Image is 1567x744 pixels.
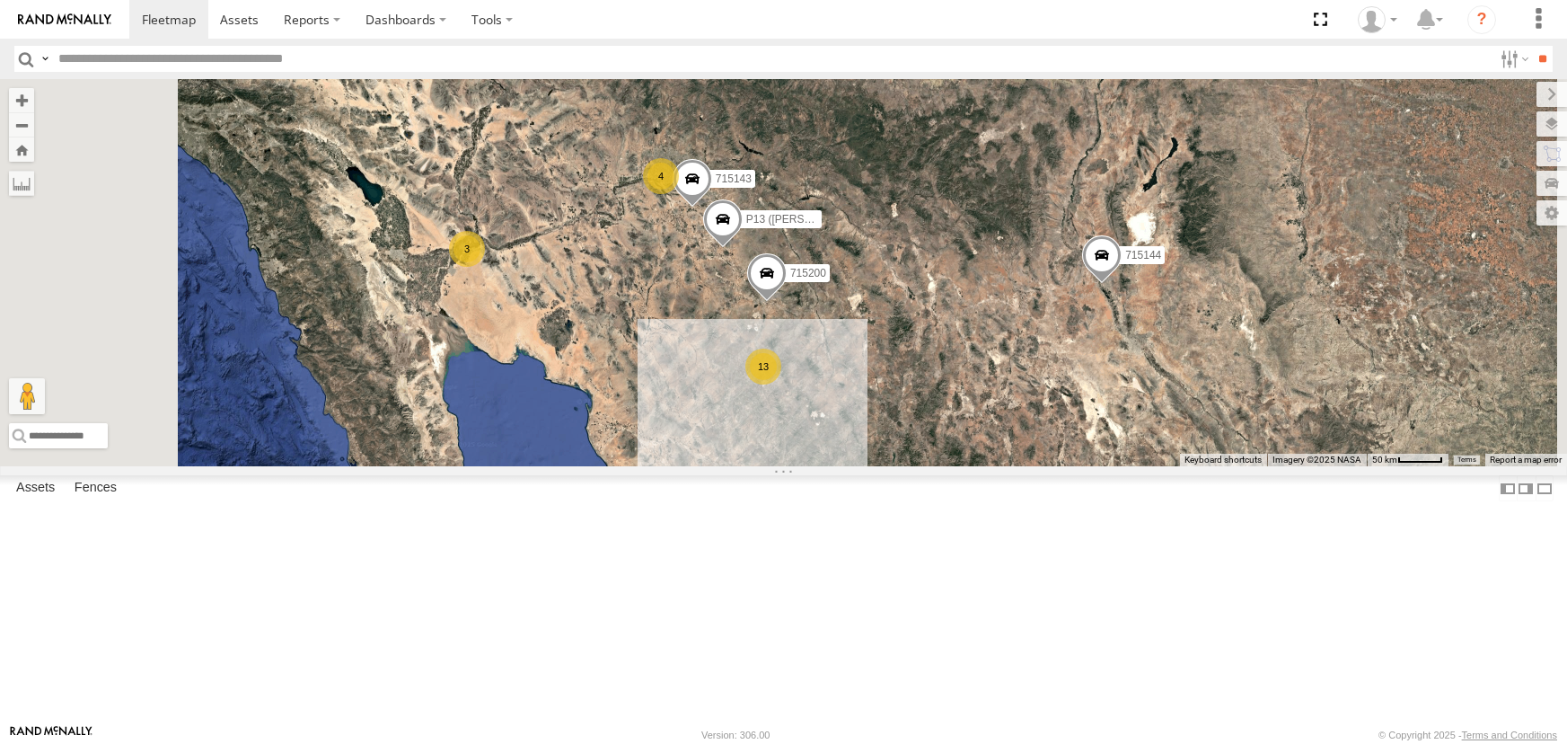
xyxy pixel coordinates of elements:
span: 715143 [715,172,751,184]
label: Dock Summary Table to the Right [1517,475,1535,501]
label: Hide Summary Table [1536,475,1554,501]
span: P13 ([PERSON_NAME]) [745,212,863,225]
label: Search Query [38,46,52,72]
button: Map Scale: 50 km per 47 pixels [1367,454,1448,466]
label: Dock Summary Table to the Left [1499,475,1517,501]
div: © Copyright 2025 - [1378,730,1557,740]
a: Terms and Conditions [1462,730,1557,740]
span: 50 km [1372,455,1397,465]
label: Measure [9,171,34,196]
a: Visit our Website [10,726,92,744]
button: Drag Pegman onto the map to open Street View [9,378,45,414]
i: ? [1467,5,1496,34]
button: Zoom out [9,112,34,137]
span: 715200 [789,267,825,279]
div: 13 [745,349,781,385]
button: Zoom in [9,88,34,112]
label: Fences [66,476,126,501]
label: Map Settings [1536,200,1567,226]
button: Zoom Home [9,137,34,162]
span: Imagery ©2025 NASA [1272,455,1361,465]
div: 4 [643,158,679,194]
span: 715144 [1125,249,1161,261]
div: 3 [449,231,485,267]
label: Search Filter Options [1493,46,1532,72]
label: Assets [7,476,64,501]
div: Version: 306.00 [701,730,770,740]
a: Terms (opens in new tab) [1457,456,1476,463]
button: Keyboard shortcuts [1184,454,1262,466]
div: Jason Ham [1351,6,1404,33]
img: rand-logo.svg [18,13,111,26]
a: Report a map error [1490,455,1562,465]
